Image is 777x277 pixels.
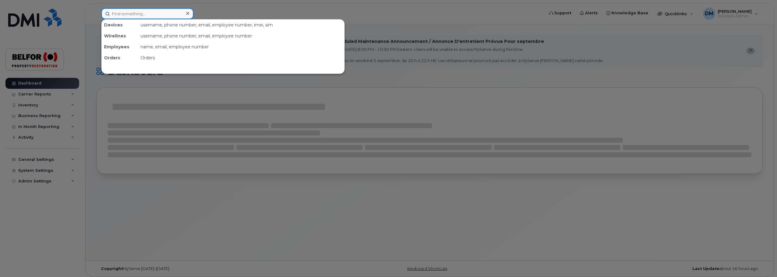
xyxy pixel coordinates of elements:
div: Devices [102,19,138,30]
div: name, email, employee number [138,41,344,52]
div: Employees [102,41,138,52]
div: username, phone number, email, employee number [138,30,344,41]
div: username, phone number, email, employee number, imei, sim [138,19,344,30]
div: Orders [102,52,138,63]
div: Orders [138,52,344,63]
div: Wirelines [102,30,138,41]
